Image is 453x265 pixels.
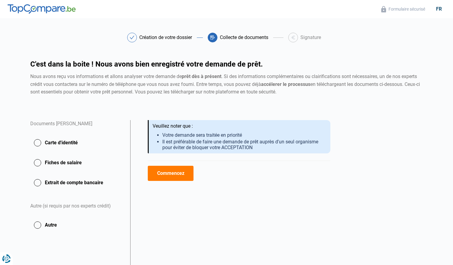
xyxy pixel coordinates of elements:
div: Collecte de documents [220,35,268,40]
button: Carte d'identité [30,135,123,150]
strong: prêt dès à présent [182,74,221,79]
li: Votre demande sera traitée en priorité [162,132,326,138]
div: Création de votre dossier [139,35,192,40]
li: Il est préférable de faire une demande de prêt auprès d'un seul organisme pour éviter de bloquer ... [162,139,326,150]
img: TopCompare.be [8,4,76,14]
h1: C'est dans la boite ! Nous avons bien enregistré votre demande de prêt. [30,61,423,68]
div: Documents [PERSON_NAME] [30,120,123,135]
button: Extrait de compte bancaire [30,175,123,190]
div: Veuillez noter que : [153,123,326,129]
div: Nous avons reçu vos informations et allons analyser votre demande de . Si des informations complé... [30,73,423,96]
strong: accélerer le processus [261,81,310,87]
button: Fiches de salaire [30,155,123,170]
button: Formulaire sécurisé [379,6,427,13]
div: Signature [300,35,321,40]
div: fr [432,6,445,12]
div: Autre (si requis par nos experts crédit) [30,195,123,218]
button: Commencez [148,166,193,181]
button: Autre [30,218,123,233]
